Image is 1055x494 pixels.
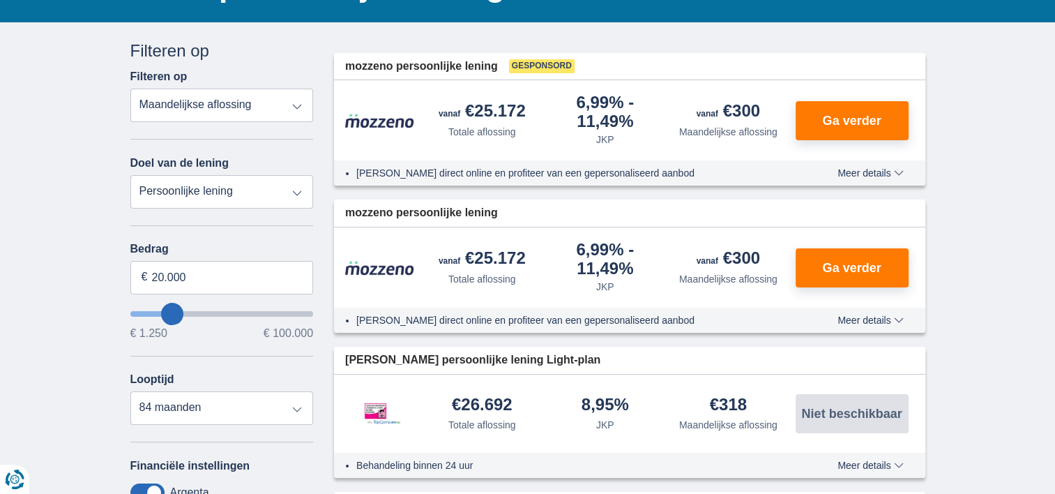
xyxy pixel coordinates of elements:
[439,250,526,269] div: €25.172
[130,460,250,472] label: Financiële instellingen
[679,272,777,286] div: Maandelijkse aflossing
[710,396,747,415] div: €318
[796,101,909,140] button: Ga verder
[582,396,629,415] div: 8,95%
[130,373,174,386] label: Looptijd
[509,59,575,73] span: Gesponsord
[439,103,526,122] div: €25.172
[452,396,513,415] div: €26.692
[130,243,314,255] label: Bedrag
[345,59,498,75] span: mozzeno persoonlijke lening
[130,70,188,83] label: Filteren op
[448,418,516,432] div: Totale aflossing
[827,315,913,326] button: Meer details
[549,241,662,277] div: 6,99%
[837,168,903,178] span: Meer details
[345,389,415,439] img: product.pl.alt Leemans Kredieten
[801,407,902,420] span: Niet beschikbaar
[679,418,777,432] div: Maandelijkse aflossing
[679,125,777,139] div: Maandelijkse aflossing
[264,328,313,339] span: € 100.000
[822,262,881,274] span: Ga verder
[837,315,903,325] span: Meer details
[345,260,415,276] img: product.pl.alt Mozzeno
[697,250,760,269] div: €300
[130,311,314,317] input: wantToBorrow
[130,39,314,63] div: Filteren op
[837,461,903,470] span: Meer details
[448,125,516,139] div: Totale aflossing
[356,313,787,327] li: [PERSON_NAME] direct online en profiteer van een gepersonaliseerd aanbod
[596,280,614,294] div: JKP
[796,394,909,433] button: Niet beschikbaar
[827,167,913,179] button: Meer details
[345,352,600,368] span: [PERSON_NAME] persoonlijke lening Light-plan
[356,166,787,180] li: [PERSON_NAME] direct online en profiteer van een gepersonaliseerd aanbod
[345,205,498,221] span: mozzeno persoonlijke lening
[796,248,909,287] button: Ga verder
[130,328,167,339] span: € 1.250
[596,133,614,147] div: JKP
[549,94,662,130] div: 6,99%
[822,114,881,127] span: Ga verder
[345,113,415,128] img: product.pl.alt Mozzeno
[827,460,913,471] button: Meer details
[142,269,148,285] span: €
[596,418,614,432] div: JKP
[697,103,760,122] div: €300
[448,272,516,286] div: Totale aflossing
[130,157,229,170] label: Doel van de lening
[356,458,787,472] li: Behandeling binnen 24 uur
